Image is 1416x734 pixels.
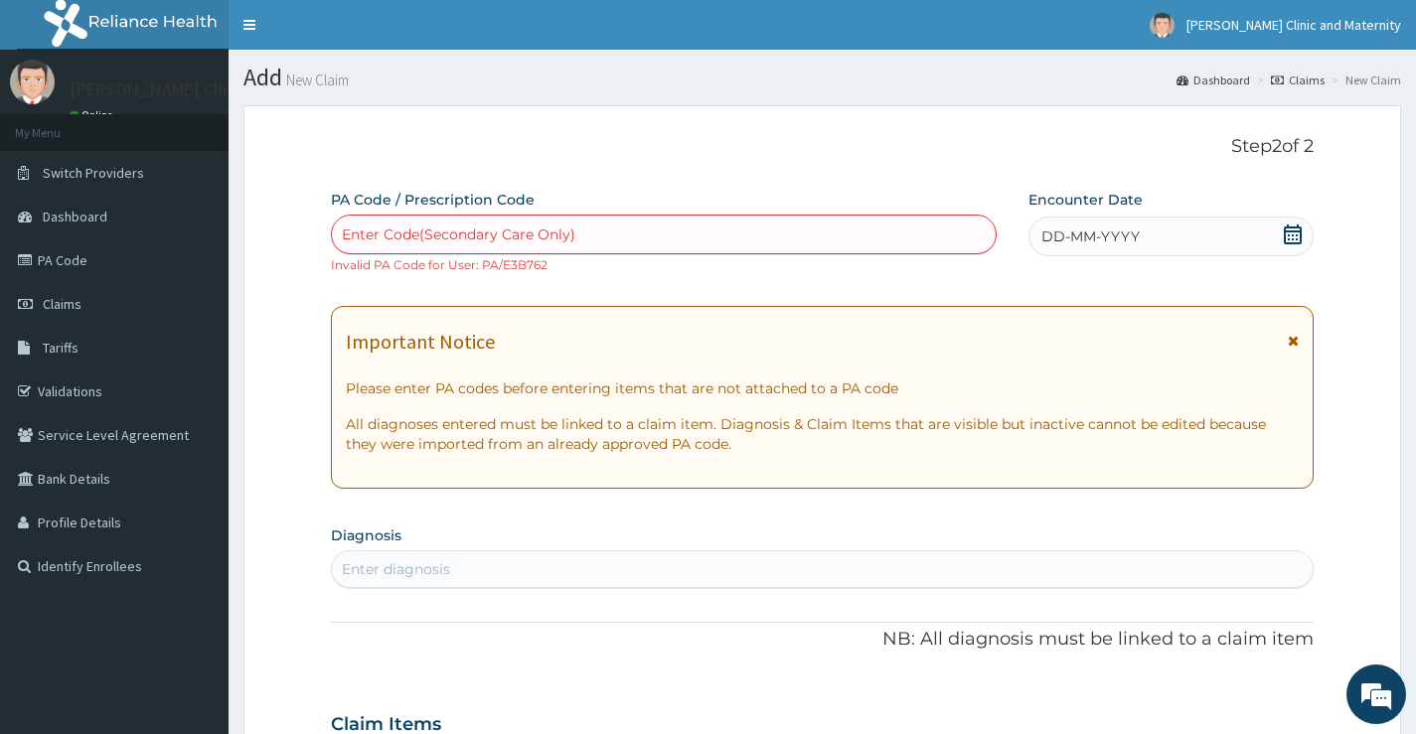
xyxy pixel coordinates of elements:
[1041,226,1140,246] span: DD-MM-YYYY
[43,164,144,182] span: Switch Providers
[43,208,107,225] span: Dashboard
[70,80,358,98] p: [PERSON_NAME] Clinic and Maternity
[1271,72,1325,88] a: Claims
[342,224,575,244] div: Enter Code(Secondary Care Only)
[331,525,401,545] label: Diagnosis
[1186,16,1401,34] span: [PERSON_NAME] Clinic and Maternity
[1327,72,1401,88] li: New Claim
[1028,190,1143,210] label: Encounter Date
[43,339,79,357] span: Tariffs
[243,65,1401,90] h1: Add
[346,378,1299,398] p: Please enter PA codes before entering items that are not attached to a PA code
[70,108,117,122] a: Online
[1177,72,1250,88] a: Dashboard
[43,295,81,313] span: Claims
[331,627,1314,653] p: NB: All diagnosis must be linked to a claim item
[331,136,1314,158] p: Step 2 of 2
[342,559,450,579] div: Enter diagnosis
[346,414,1299,454] p: All diagnoses entered must be linked to a claim item. Diagnosis & Claim Items that are visible bu...
[1150,13,1175,38] img: User Image
[282,73,349,87] small: New Claim
[10,60,55,104] img: User Image
[346,331,495,353] h1: Important Notice
[331,257,548,272] small: Invalid PA Code for User: PA/E3B762
[331,190,535,210] label: PA Code / Prescription Code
